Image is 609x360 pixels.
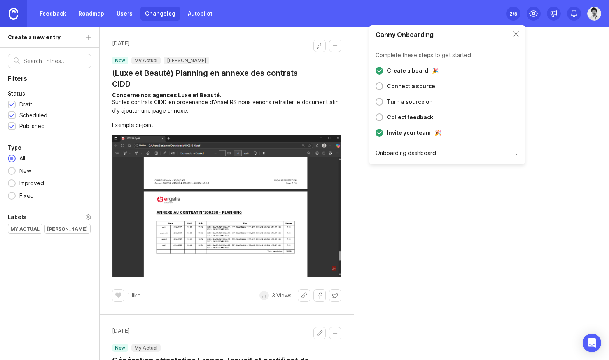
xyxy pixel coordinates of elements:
[115,57,125,64] p: new
[74,7,109,21] a: Roadmap
[8,89,25,98] div: Status
[8,224,42,233] div: my Actual
[140,7,180,21] a: Changelog
[587,7,601,21] img: David Benzaken
[434,130,441,136] div: 🎉
[45,224,90,233] div: [PERSON_NAME]
[19,100,32,109] div: Draft
[112,7,137,21] a: Users
[369,144,525,164] a: Onboarding dashboard→
[183,7,217,21] a: Autopilot
[112,92,341,98] div: Concerne nos agences Luxe et Beauté.
[112,327,313,335] time: [DATE]
[387,97,433,106] div: Turn a source on
[509,8,517,19] div: 2 /5
[16,191,38,200] div: Fixed
[387,128,430,137] div: Invite your team
[16,154,29,163] div: All
[8,143,21,152] div: Type
[313,40,326,52] button: Edit changelog entry
[313,289,326,302] button: Share on Facebook
[298,289,310,302] button: Share link
[112,121,341,129] div: Exemple ci-joint.
[19,122,45,130] div: Published
[135,345,157,351] p: my Actual
[135,57,157,64] p: my Actual
[376,31,434,38] div: Canny Onboarding
[387,66,428,75] div: Create a board
[329,327,341,339] button: Collapse changelog entry
[313,327,326,339] button: Edit changelog entry
[376,150,436,158] div: Onboarding dashboard
[583,334,601,352] div: Open Intercom Messenger
[16,179,48,188] div: Improved
[387,82,435,91] div: Connect a source
[112,289,141,302] button: 1 like
[19,111,47,120] div: Scheduled
[112,40,313,47] time: [DATE]
[128,292,141,299] p: 1 like
[272,292,292,299] p: 3 Views
[24,57,86,65] input: Search Entries...
[112,68,313,89] a: (Luxe et Beauté) Planning en annexe des contrats CIDD
[506,7,520,21] button: 2/5
[329,40,341,52] button: Collapse changelog entry
[376,52,471,58] div: Complete these steps to get started
[16,167,35,175] div: New
[9,8,18,20] img: Canny Home
[35,7,71,21] a: Feedback
[167,57,206,64] p: [PERSON_NAME]
[329,289,341,302] button: Share on X
[387,113,433,122] div: Collect feedback
[511,150,519,158] div: →
[115,345,125,351] p: new
[8,212,26,222] div: Labels
[112,135,341,277] img: annexe-planning
[8,33,61,42] div: Create a new entry
[112,98,341,115] div: Sur les contrats CIDD en provenance d'Anael RS nous venons retraiter le document afin d'y ajouter...
[432,68,439,73] div: 🎉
